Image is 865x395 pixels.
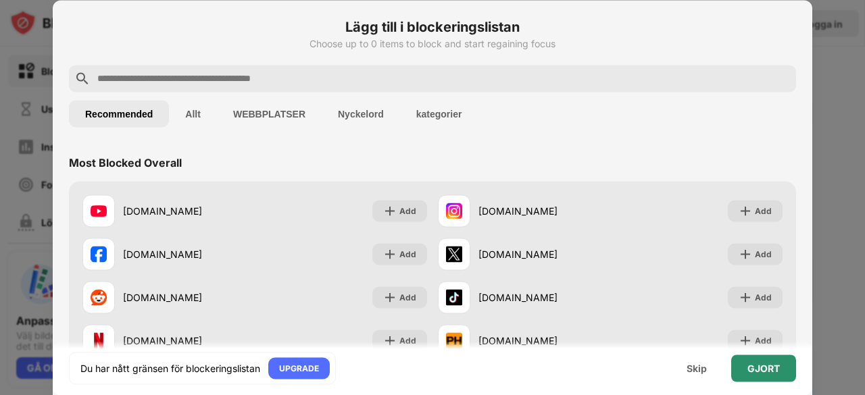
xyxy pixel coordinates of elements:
[91,289,107,305] img: favicons
[400,100,478,127] button: kategorier
[123,247,255,261] div: [DOMAIN_NAME]
[478,290,610,305] div: [DOMAIN_NAME]
[123,204,255,218] div: [DOMAIN_NAME]
[69,155,182,169] div: Most Blocked Overall
[478,204,610,218] div: [DOMAIN_NAME]
[279,361,319,375] div: UPGRADE
[755,247,772,261] div: Add
[91,332,107,348] img: favicons
[478,247,610,261] div: [DOMAIN_NAME]
[91,246,107,262] img: favicons
[755,334,772,347] div: Add
[69,38,796,49] div: Choose up to 0 items to block and start regaining focus
[446,289,462,305] img: favicons
[399,290,416,304] div: Add
[399,204,416,217] div: Add
[74,70,91,86] img: search.svg
[217,100,322,127] button: WEBBPLATSER
[80,361,260,375] div: Du har nått gränsen för blockeringslistan
[446,246,462,262] img: favicons
[446,332,462,348] img: favicons
[478,334,610,348] div: [DOMAIN_NAME]
[446,203,462,219] img: favicons
[755,204,772,217] div: Add
[747,363,780,373] div: GJORT
[687,363,707,373] div: Skip
[169,100,217,127] button: Allt
[322,100,400,127] button: Nyckelord
[399,334,416,347] div: Add
[69,16,796,36] h6: Lägg till i blockeringslistan
[399,247,416,261] div: Add
[123,334,255,348] div: [DOMAIN_NAME]
[755,290,772,304] div: Add
[91,203,107,219] img: favicons
[69,100,169,127] button: Recommended
[123,290,255,305] div: [DOMAIN_NAME]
